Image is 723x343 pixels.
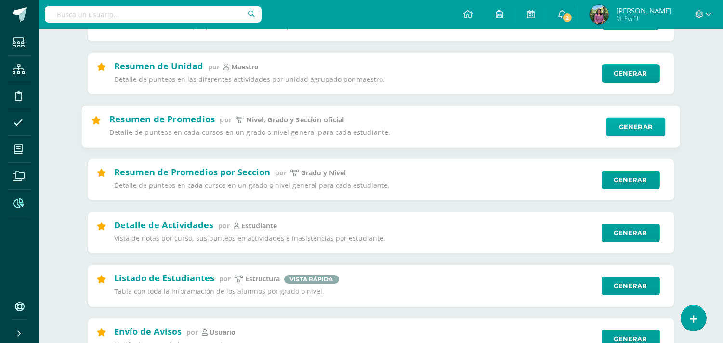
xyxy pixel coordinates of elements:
[616,6,671,15] span: [PERSON_NAME]
[115,181,595,190] p: Detalle de punteos en cada cursos en un grado o nivel general para cada estudiante.
[602,224,660,242] a: Generar
[187,328,198,337] span: por
[219,221,230,230] span: por
[115,326,182,337] h2: Envío de Avisos
[109,113,214,124] h2: Resumen de Promedios
[246,275,280,283] p: estructura
[246,115,344,124] p: Nivel, Grado y Sección oficial
[115,287,595,296] p: Tabla con toda la inforamación de los alumnos por grado o nivel.
[242,222,277,230] p: estudiante
[115,166,271,178] h2: Resumen de Promedios por Seccion
[302,169,346,177] p: Grado y Nivel
[115,60,204,72] h2: Resumen de Unidad
[616,14,671,23] span: Mi Perfil
[602,171,660,189] a: Generar
[115,219,214,231] h2: Detalle de Actividades
[276,168,287,177] span: por
[606,117,665,136] a: Generar
[115,272,215,284] h2: Listado de Estudiantes
[209,62,220,71] span: por
[232,63,259,71] p: maestro
[602,64,660,83] a: Generar
[562,13,573,23] span: 2
[45,6,262,23] input: Busca un usuario...
[115,75,595,84] p: Detalle de punteos en las diferentes actividades por unidad agrupado por maestro.
[109,128,599,137] p: Detalle de punteos en cada cursos en un grado o nivel general para cada estudiante.
[590,5,609,24] img: ed5d616ba0f764b5d7c97a1e5ffb2c75.png
[220,115,231,124] span: por
[602,277,660,295] a: Generar
[220,274,231,283] span: por
[210,328,236,337] p: Usuario
[284,275,339,284] span: Vista rápida
[115,234,595,243] p: Vista de notas por curso, sus punteos en actividades e inasistencias por estudiante.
